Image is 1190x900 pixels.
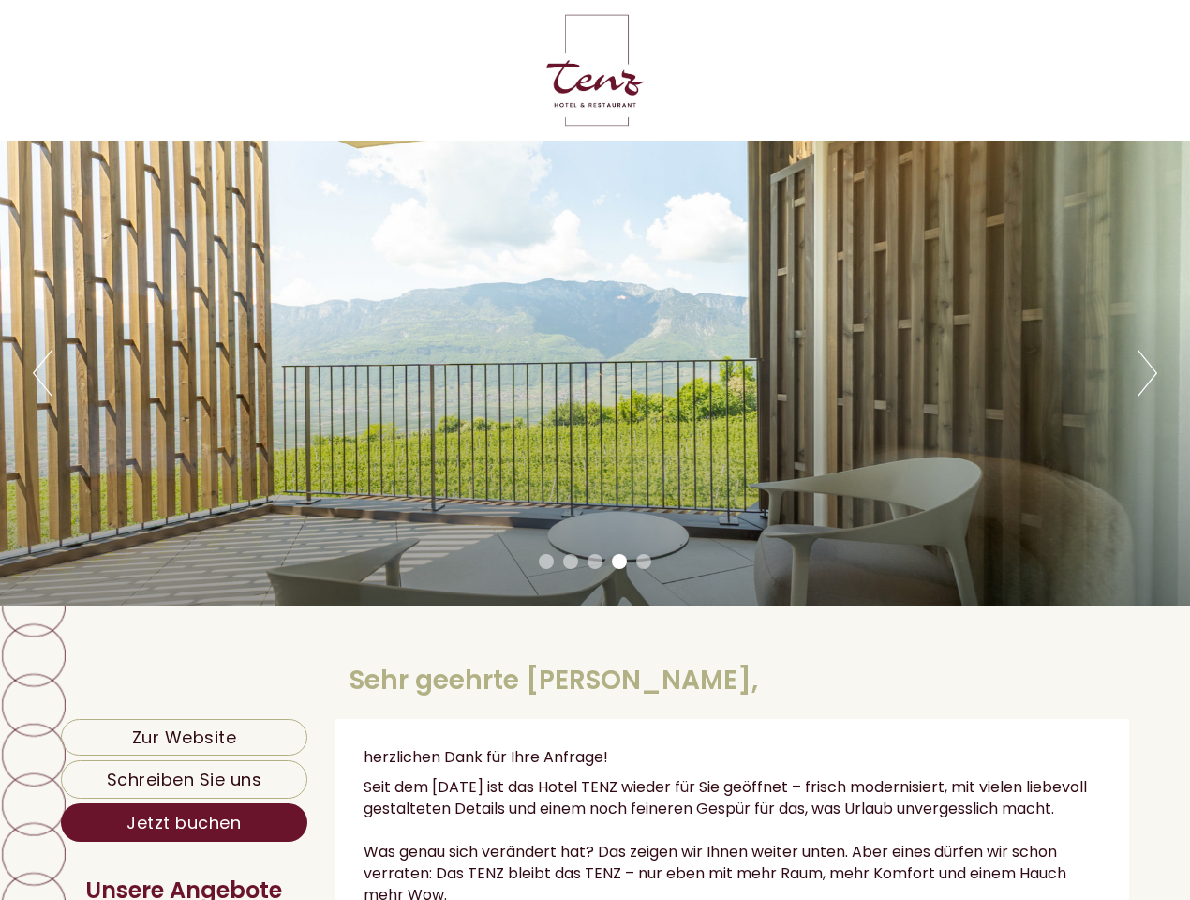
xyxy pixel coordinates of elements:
[14,54,335,112] div: Guten Tag, wie können wir Ihnen helfen?
[28,95,325,108] small: 00:23
[61,803,307,842] a: Jetzt buchen
[615,488,738,527] button: Senden
[333,14,407,45] div: [DATE]
[61,719,307,757] a: Zur Website
[33,350,52,397] button: Previous
[364,747,1102,769] p: herzlichen Dank für Ihre Anfrage!
[1138,350,1157,397] button: Next
[350,667,758,696] h1: Sehr geehrte [PERSON_NAME],
[28,58,325,73] div: Hotel Tenz
[61,760,307,799] a: Schreiben Sie uns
